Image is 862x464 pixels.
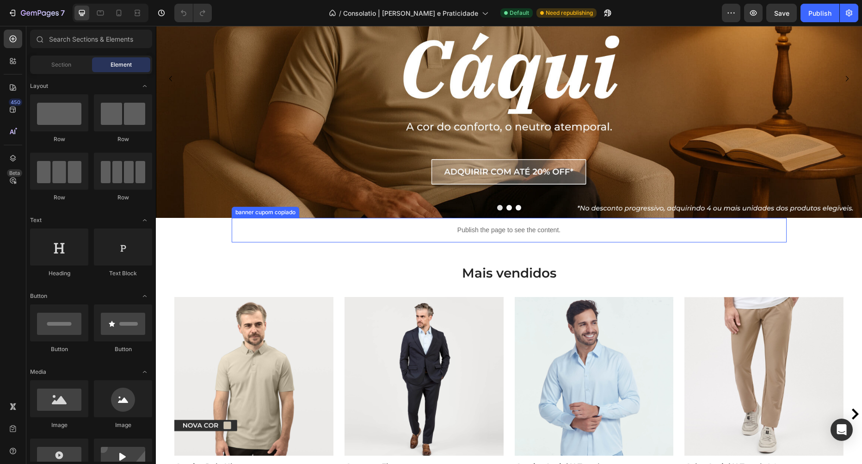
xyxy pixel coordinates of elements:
[808,8,831,18] div: Publish
[61,7,65,19] p: 7
[137,289,152,303] span: Toggle open
[137,213,152,228] span: Toggle open
[30,193,88,202] div: Row
[137,79,152,93] span: Toggle open
[831,419,853,441] div: Open Intercom Messenger
[76,199,631,209] p: Publish the page to see the content.
[800,4,839,22] button: Publish
[30,82,48,90] span: Layout
[30,368,46,376] span: Media
[18,435,178,446] h2: Camisa Polo Ultra
[4,4,69,22] button: 7
[30,269,88,278] div: Heading
[341,179,347,185] button: Dot
[30,216,42,224] span: Text
[9,99,22,106] div: 450
[94,345,152,353] div: Button
[359,271,518,430] a: Camisa Social X-Tretch
[94,135,152,143] div: Row
[189,271,348,430] a: Costume Flex
[94,421,152,429] div: Image
[111,61,132,69] span: Element
[351,179,356,185] button: Dot
[343,8,478,18] span: Consolatio | [PERSON_NAME] e Praticidade
[774,9,789,17] span: Save
[529,271,688,430] a: Calça Social X-Tretch 2.0
[18,271,178,430] a: Camisa Polo Ultra
[766,4,797,22] button: Save
[30,292,47,300] span: Button
[174,4,212,22] div: Undo/Redo
[30,135,88,143] div: Row
[94,269,152,278] div: Text Block
[30,421,88,429] div: Image
[684,45,699,60] button: Carousel Next Arrow
[137,365,152,379] span: Toggle open
[30,345,88,353] div: Button
[359,435,518,446] h2: Camisa Social X-Tretch
[94,193,152,202] div: Row
[546,9,593,17] span: Need republishing
[76,239,631,256] h2: Mais vendidos
[339,8,341,18] span: /
[360,179,365,185] button: Dot
[694,383,705,394] button: Carousel Next Arrow
[7,169,22,177] div: Beta
[156,26,862,464] iframe: Design area
[529,435,688,446] h2: Calça Social X-Tretch 2.0
[189,435,348,446] h2: Costume Flex
[78,182,142,191] div: banner cupom copiado
[510,9,529,17] span: Default
[30,30,152,48] input: Search Sections & Elements
[51,61,71,69] span: Section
